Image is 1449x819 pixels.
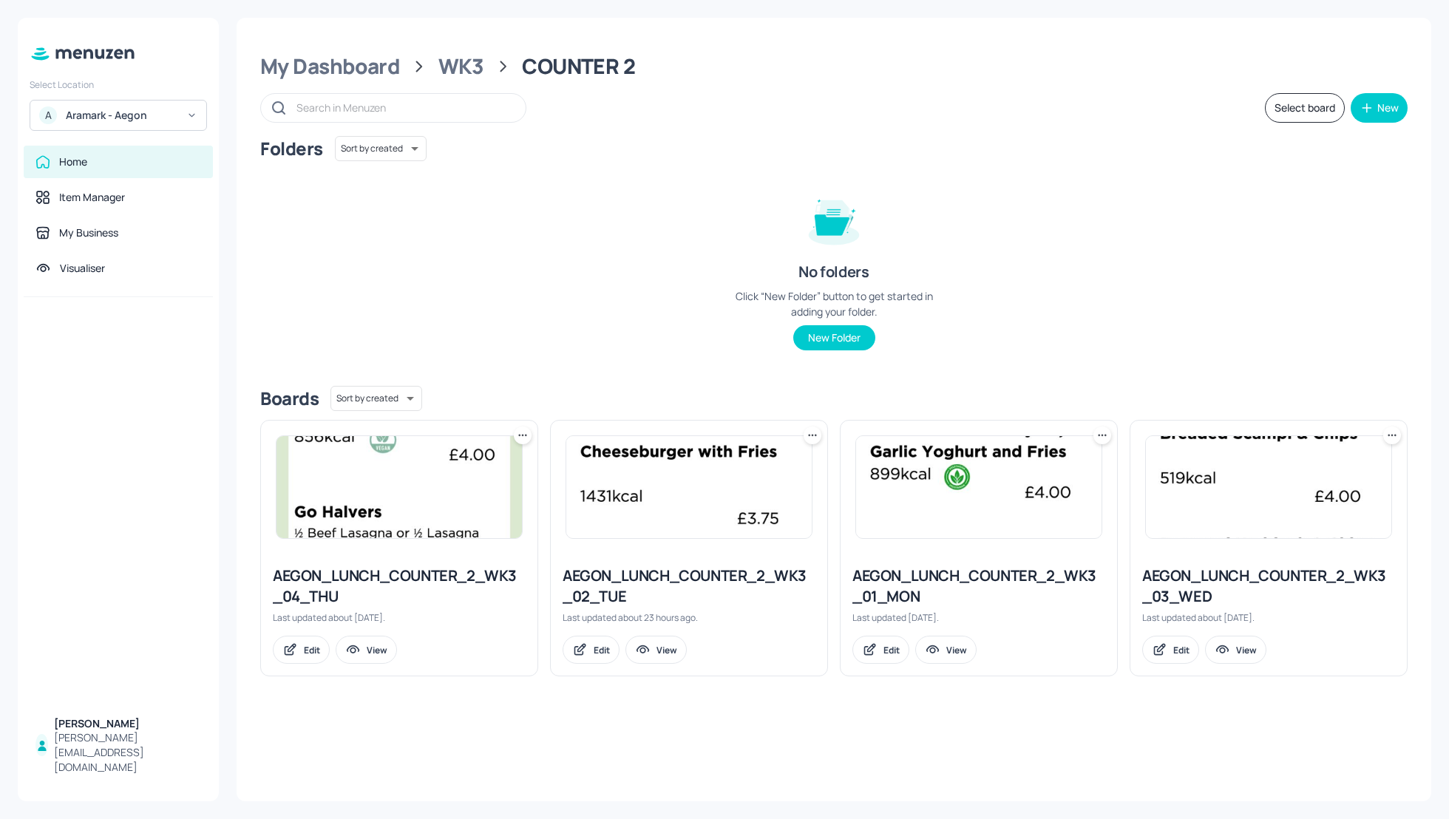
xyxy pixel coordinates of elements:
div: Last updated about [DATE]. [1142,611,1395,624]
div: Edit [304,644,320,656]
div: Boards [260,387,319,410]
div: AEGON_LUNCH_COUNTER_2_WK3_04_THU [273,565,526,607]
img: 2025-08-08-175467270021426pluextw54.jpeg [1146,436,1391,538]
div: New [1377,103,1399,113]
button: Select board [1265,93,1345,123]
img: 2025-08-10-17548370129275aternhbw7k.jpeg [276,436,522,538]
img: folder-empty [797,182,871,256]
div: AEGON_LUNCH_COUNTER_2_WK3_02_TUE [563,565,815,607]
div: View [1236,644,1257,656]
div: Sort by created [330,384,422,413]
div: Last updated [DATE]. [852,611,1105,624]
div: My Business [59,225,118,240]
div: AEGON_LUNCH_COUNTER_2_WK3_03_WED [1142,565,1395,607]
div: Edit [594,644,610,656]
div: [PERSON_NAME] [54,716,201,731]
button: New [1351,93,1408,123]
div: Aramark - Aegon [66,108,177,123]
div: View [367,644,387,656]
div: [PERSON_NAME][EMAIL_ADDRESS][DOMAIN_NAME] [54,730,201,775]
div: Folders [260,137,323,160]
div: COUNTER 2 [522,53,635,80]
div: View [946,644,967,656]
div: Home [59,154,87,169]
input: Search in Menuzen [296,97,511,118]
div: My Dashboard [260,53,400,80]
div: Last updated about 23 hours ago. [563,611,815,624]
div: Edit [883,644,900,656]
div: Last updated about [DATE]. [273,611,526,624]
div: Visualiser [60,261,105,276]
div: Sort by created [335,134,427,163]
button: New Folder [793,325,875,350]
img: 2025-10-06-1759739199714wnuktu6zi48.jpeg [856,436,1102,538]
div: Item Manager [59,190,125,205]
div: Edit [1173,644,1190,656]
div: No folders [798,262,869,282]
div: Click “New Folder” button to get started in adding your folder. [723,288,945,319]
div: View [656,644,677,656]
div: WK3 [438,53,484,80]
div: A [39,106,57,124]
img: 2025-10-06-1759752729631r7ze0lp8j4.jpeg [566,436,812,538]
div: AEGON_LUNCH_COUNTER_2_WK3_01_MON [852,565,1105,607]
div: Select Location [30,78,207,91]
